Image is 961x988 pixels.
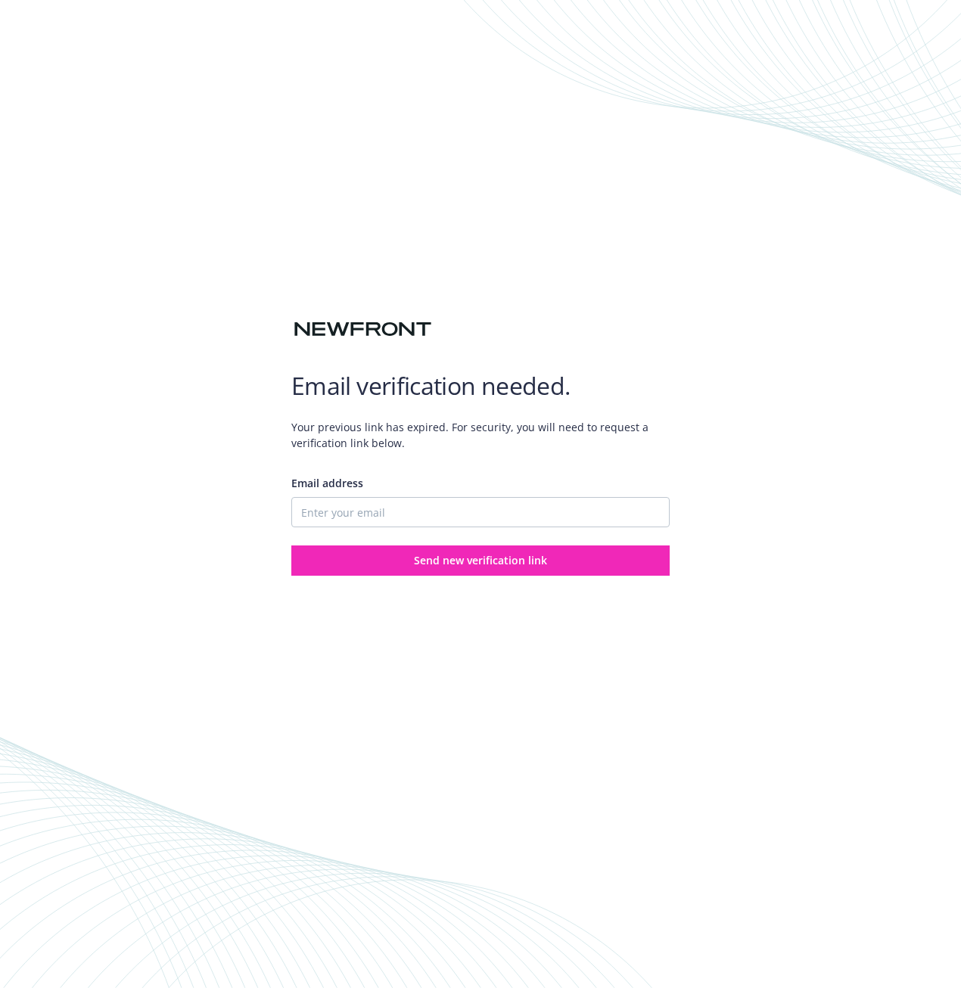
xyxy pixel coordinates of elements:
button: Send new verification link [291,545,670,576]
input: Enter your email [291,497,670,527]
span: Your previous link has expired. For security, you will need to request a verification link below. [291,407,670,463]
h1: Email verification needed. [291,371,670,401]
span: Email address [291,476,363,490]
img: Newfront logo [291,316,434,343]
span: Send new verification link [414,553,547,567]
